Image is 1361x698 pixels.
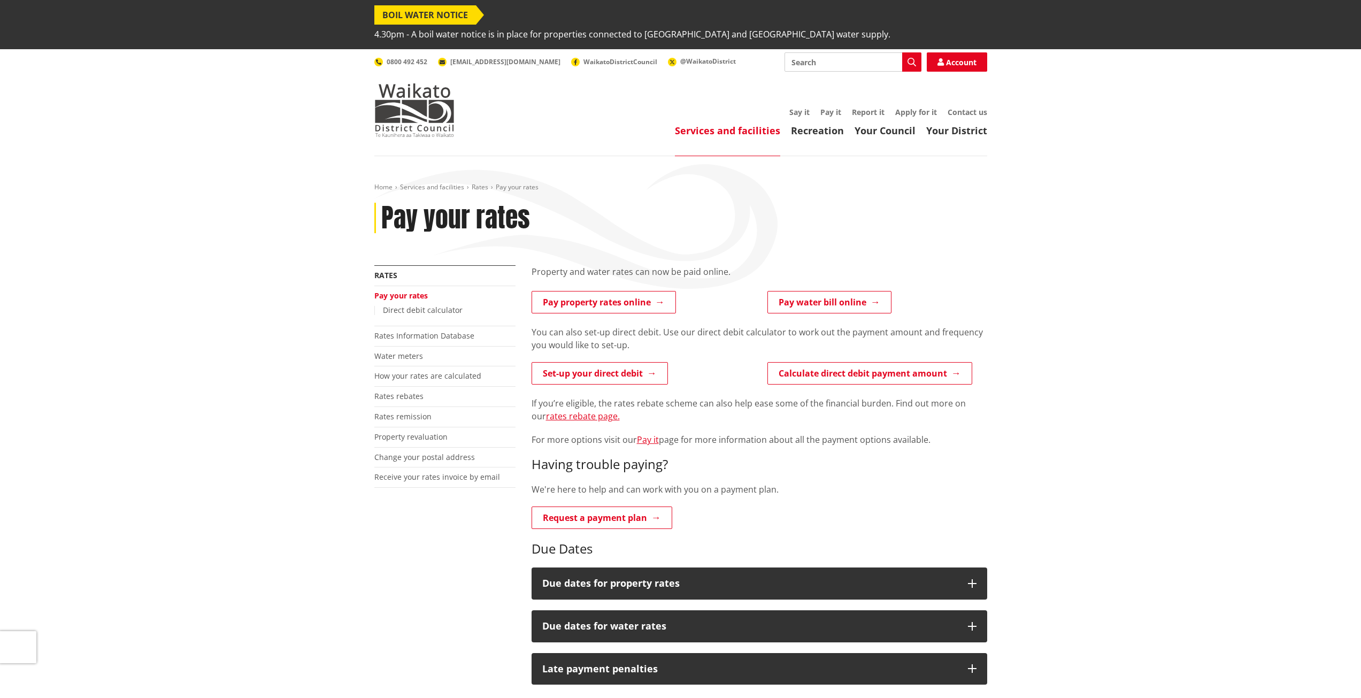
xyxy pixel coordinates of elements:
a: Rates [374,270,397,280]
a: Say it [789,107,810,117]
input: Search input [785,52,921,72]
nav: breadcrumb [374,183,987,192]
a: Rates rebates [374,391,424,401]
a: Set-up your direct debit [532,362,668,385]
span: 4.30pm - A boil water notice is in place for properties connected to [GEOGRAPHIC_DATA] and [GEOGR... [374,25,890,44]
h3: Having trouble paying? [532,457,987,472]
a: Account [927,52,987,72]
a: How your rates are calculated [374,371,481,381]
a: Pay it [820,107,841,117]
a: Rates Information Database [374,331,474,341]
a: Pay property rates online [532,291,676,313]
a: Your District [926,124,987,137]
p: If you’re eligible, the rates rebate scheme can also help ease some of the financial burden. Find... [532,397,987,423]
button: Late payment penalties [532,653,987,685]
span: 0800 492 452 [387,57,427,66]
p: For more options visit our page for more information about all the payment options available. [532,433,987,446]
img: Waikato District Council - Te Kaunihera aa Takiwaa o Waikato [374,83,455,137]
a: Services and facilities [675,124,780,137]
a: Your Council [855,124,916,137]
span: @WaikatoDistrict [680,57,736,66]
a: Calculate direct debit payment amount [767,362,972,385]
a: Pay your rates [374,290,428,301]
h3: Due dates for water rates [542,621,957,632]
button: Due dates for property rates [532,567,987,600]
a: @WaikatoDistrict [668,57,736,66]
a: Rates remission [374,411,432,421]
span: [EMAIL_ADDRESS][DOMAIN_NAME] [450,57,560,66]
h1: Pay your rates [381,203,530,234]
a: 0800 492 452 [374,57,427,66]
a: Direct debit calculator [383,305,463,315]
button: Due dates for water rates [532,610,987,642]
p: You can also set-up direct debit. Use our direct debit calculator to work out the payment amount ... [532,326,987,351]
a: WaikatoDistrictCouncil [571,57,657,66]
a: [EMAIL_ADDRESS][DOMAIN_NAME] [438,57,560,66]
span: BOIL WATER NOTICE [374,5,476,25]
a: Water meters [374,351,423,361]
a: Apply for it [895,107,937,117]
a: Receive your rates invoice by email [374,472,500,482]
a: Home [374,182,393,191]
h3: Late payment penalties [542,664,957,674]
a: Change your postal address [374,452,475,462]
span: Pay your rates [496,182,539,191]
a: Report it [852,107,885,117]
a: rates rebate page. [546,410,620,422]
a: Recreation [791,124,844,137]
p: We're here to help and can work with you on a payment plan. [532,483,987,496]
a: Pay it [637,434,659,446]
a: Contact us [948,107,987,117]
a: Request a payment plan [532,507,672,529]
a: Rates [472,182,488,191]
div: Property and water rates can now be paid online. [532,265,987,291]
a: Services and facilities [400,182,464,191]
h3: Due Dates [532,541,987,557]
a: Pay water bill online [767,291,891,313]
span: WaikatoDistrictCouncil [583,57,657,66]
a: Property revaluation [374,432,448,442]
h3: Due dates for property rates [542,578,957,589]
